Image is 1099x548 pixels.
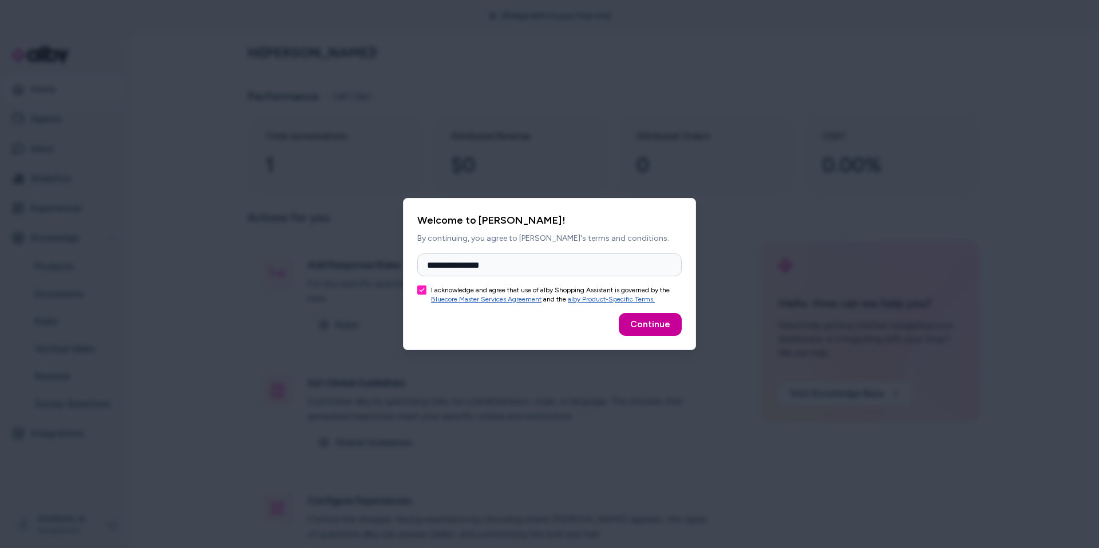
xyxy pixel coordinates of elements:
a: alby Product-Specific Terms. [568,295,655,303]
h2: Welcome to [PERSON_NAME]! [417,212,682,228]
a: Bluecore Master Services Agreement [431,295,541,303]
p: By continuing, you agree to [PERSON_NAME]'s terms and conditions. [417,233,682,244]
label: I acknowledge and agree that use of alby Shopping Assistant is governed by the and the [431,285,682,304]
button: Continue [619,313,682,336]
